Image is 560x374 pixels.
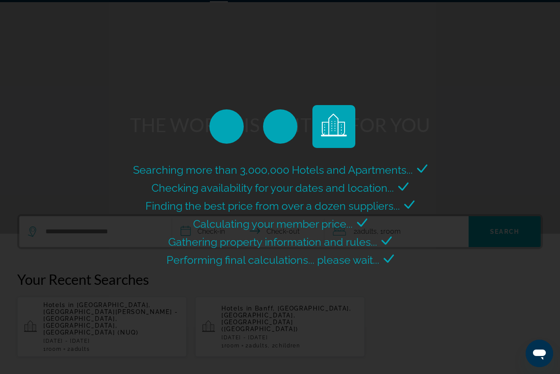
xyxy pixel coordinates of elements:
[166,253,379,266] span: Performing final calculations... please wait...
[133,163,413,176] span: Searching more than 3,000,000 Hotels and Apartments...
[145,199,400,212] span: Finding the best price from over a dozen suppliers...
[151,181,394,194] span: Checking availability for your dates and location...
[168,235,377,248] span: Gathering property information and rules...
[193,217,353,230] span: Calculating your member price...
[526,340,553,367] iframe: Button to launch messaging window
